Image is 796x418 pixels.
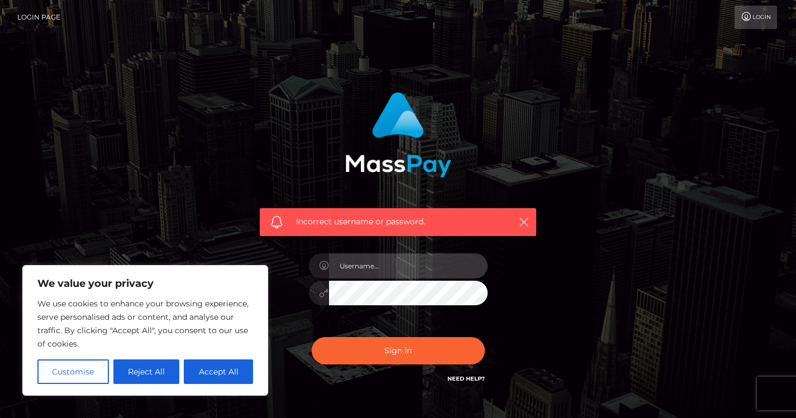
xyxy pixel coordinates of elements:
div: We value your privacy [22,265,268,396]
input: Username... [329,253,488,278]
img: MassPay Login [345,92,451,177]
button: Reject All [113,359,180,384]
button: Customise [37,359,109,384]
a: Login Page [17,6,60,29]
span: Incorrect username or password. [296,216,500,228]
p: We value your privacy [37,277,253,290]
p: We use cookies to enhance your browsing experience, serve personalised ads or content, and analys... [37,297,253,350]
a: Login [735,6,777,29]
a: Need Help? [447,375,485,382]
button: Accept All [184,359,253,384]
button: Sign in [312,337,485,364]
